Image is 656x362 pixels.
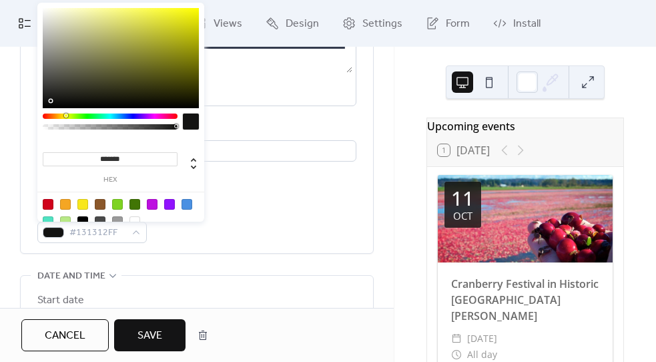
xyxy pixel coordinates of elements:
div: #000000 [77,216,88,227]
span: Cancel [45,328,85,344]
div: #F5A623 [60,199,71,210]
div: #BD10E0 [147,199,157,210]
div: #B8E986 [60,216,71,227]
div: Oct [453,211,472,221]
span: Save [137,328,162,344]
span: [DATE] [467,331,497,347]
div: #D0021B [43,199,53,210]
div: #4A4A4A [95,216,105,227]
div: Cranberry Festival in Historic [GEOGRAPHIC_DATA][PERSON_NAME] [438,276,613,324]
div: #7ED321 [112,199,123,210]
label: hex [43,176,178,184]
div: #50E3C2 [43,216,53,227]
span: Settings [362,16,402,32]
div: #8B572A [95,199,105,210]
div: #417505 [129,199,140,210]
a: Install [483,5,551,41]
span: #131312FF [69,225,125,241]
a: Design [256,5,329,41]
div: #4A90E2 [182,199,192,210]
div: #9013FE [164,199,175,210]
a: Views [184,5,252,41]
span: Date and time [37,268,105,285]
span: Install [513,16,541,32]
span: Views [214,16,242,32]
div: #FFFFFF [129,216,140,227]
div: #9B9B9B [112,216,123,227]
a: Form [416,5,480,41]
span: Design [286,16,319,32]
div: Start date [37,293,84,309]
a: My Events [8,5,96,41]
div: ​ [451,331,462,347]
button: Save [114,319,186,351]
span: Form [446,16,470,32]
div: 11 [451,188,474,208]
div: Upcoming events [427,118,623,134]
div: #F8E71C [77,199,88,210]
button: Cancel [21,319,109,351]
a: Settings [332,5,412,41]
